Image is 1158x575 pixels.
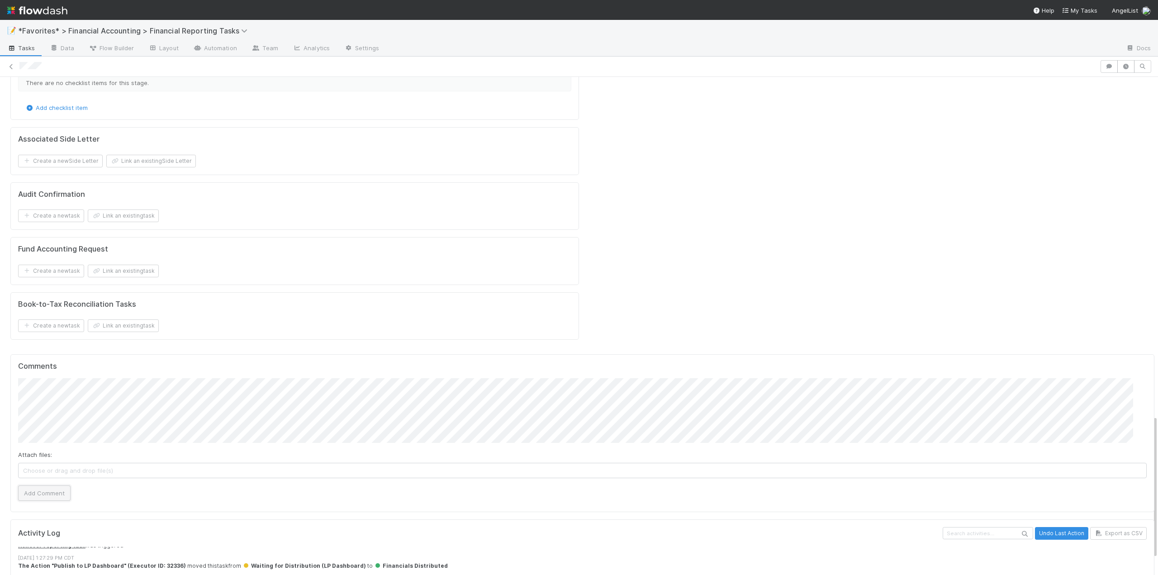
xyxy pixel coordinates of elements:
[18,362,1147,371] h5: Comments
[1035,527,1088,540] button: Undo Last Action
[7,27,16,34] span: 📝
[1033,6,1054,15] div: Help
[18,265,84,277] button: Create a newtask
[374,562,448,569] span: Financials Distributed
[943,527,1033,539] input: Search activities...
[244,42,285,56] a: Team
[81,42,141,56] a: Flow Builder
[18,135,100,144] h5: Associated Side Letter
[1090,527,1147,540] button: Export as CSV
[18,300,136,309] h5: Book-to-Tax Reconciliation Tasks
[18,155,103,167] button: Create a newSide Letter
[43,42,81,56] a: Data
[18,529,941,538] h5: Activity Log
[7,43,35,52] span: Tasks
[19,463,1146,478] span: Choose or drag and drop file(s)
[88,209,159,222] button: Link an existingtask
[1119,42,1158,56] a: Docs
[18,542,85,549] a: Rollover reporting task
[242,562,366,569] span: Waiting for Distribution (LP Dashboard)
[18,190,85,199] h5: Audit Confirmation
[18,209,84,222] button: Create a newtask
[18,562,186,569] strong: The Action "Publish to LP Dashboard" (Executor ID: 32336)
[18,450,52,459] label: Attach files:
[18,485,71,501] button: Add Comment
[106,155,196,167] button: Link an existingSide Letter
[25,104,88,111] a: Add checklist item
[7,3,67,18] img: logo-inverted-e16ddd16eac7371096b0.svg
[18,74,571,91] div: There are no checklist items for this stage.
[18,319,84,332] button: Create a newtask
[186,42,244,56] a: Automation
[18,245,108,254] h5: Fund Accounting Request
[1062,6,1097,15] a: My Tasks
[285,42,337,56] a: Analytics
[88,319,159,332] button: Link an existingtask
[337,42,386,56] a: Settings
[141,42,186,56] a: Layout
[88,265,159,277] button: Link an existingtask
[1062,7,1097,14] span: My Tasks
[1142,6,1151,15] img: avatar_705f3a58-2659-4f93-91ad-7a5be837418b.png
[18,26,252,35] span: *Favorites* > Financial Accounting > Financial Reporting Tasks
[18,562,1153,570] div: moved this task from to
[1112,7,1138,14] span: AngelList
[89,43,134,52] span: Flow Builder
[18,554,1153,562] div: [DATE] 1:27:29 PM CDT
